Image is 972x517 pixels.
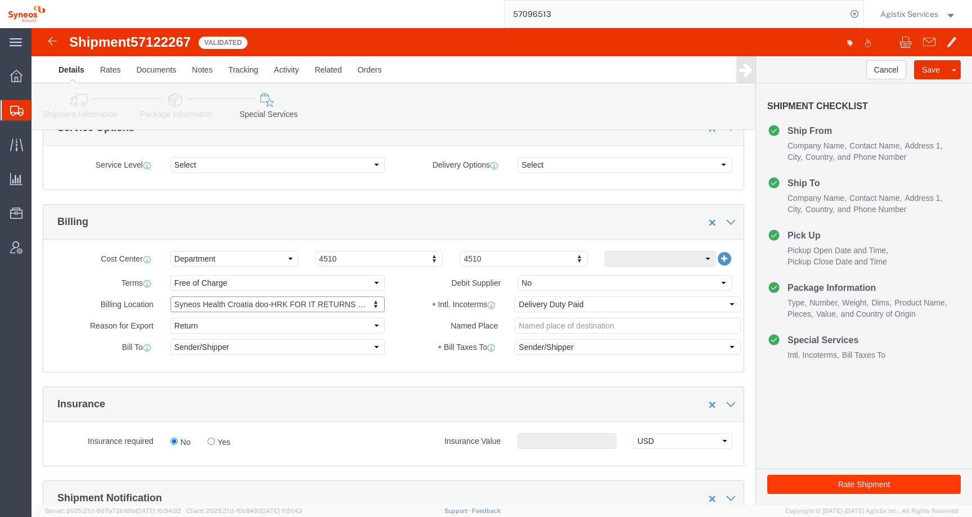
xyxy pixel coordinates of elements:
span: Agistix Services [880,8,938,20]
span: [DATE] 11:51:43 [260,507,302,514]
img: logo [8,6,46,23]
a: Support [444,507,472,514]
iframe: FS Legacy Container [31,28,972,505]
span: [DATE] 10:54:32 [136,507,181,514]
span: Copyright © [DATE]-[DATE] Agistix Inc., All Rights Reserved [785,506,958,516]
span: Server: 2025.21.0-667a72bf6fa [45,507,181,514]
a: Feedback [472,507,501,514]
input: Search for shipment number, reference number [505,1,847,28]
span: Client: 2025.21.0-f0c8481 [186,507,302,514]
button: Agistix Services [880,7,957,21]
